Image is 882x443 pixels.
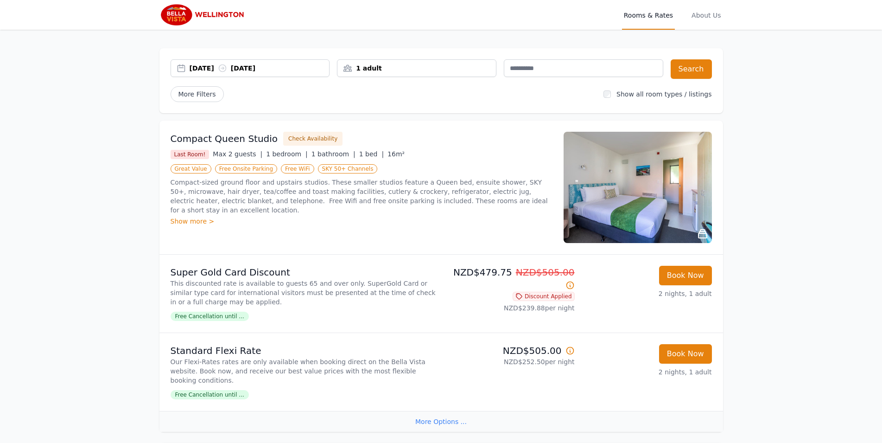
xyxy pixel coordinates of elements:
[215,164,277,173] span: Free Onsite Parking
[213,150,262,158] span: Max 2 guests |
[171,86,224,102] span: More Filters
[159,411,723,432] div: More Options ...
[671,59,712,79] button: Search
[659,344,712,364] button: Book Now
[171,279,438,307] p: This discounted rate is available to guests 65 and over only. SuperGold Card or similar type card...
[171,266,438,279] p: Super Gold Card Discount
[281,164,314,173] span: Free WiFi
[266,150,308,158] span: 1 bedroom |
[516,267,575,278] span: NZD$505.00
[387,150,405,158] span: 16m²
[171,344,438,357] p: Standard Flexi Rate
[359,150,384,158] span: 1 bed |
[171,390,249,399] span: Free Cancellation until ...
[582,289,712,298] p: 2 nights, 1 adult
[616,90,711,98] label: Show all room types / listings
[659,266,712,285] button: Book Now
[445,303,575,313] p: NZD$239.88 per night
[171,132,278,145] h3: Compact Queen Studio
[513,292,575,301] span: Discount Applied
[283,132,343,146] button: Check Availability
[445,357,575,366] p: NZD$252.50 per night
[582,367,712,377] p: 2 nights, 1 adult
[159,4,248,26] img: Bella Vista Wellington
[445,344,575,357] p: NZD$505.00
[171,217,552,226] div: Show more >
[318,164,378,173] span: SKY 50+ Channels
[445,266,575,292] p: NZD$479.75
[171,178,552,215] p: Compact-sized ground floor and upstairs studios. These smaller studios feature a Queen bed, ensui...
[311,150,355,158] span: 1 bathroom |
[337,64,496,73] div: 1 adult
[171,150,209,159] span: Last Room!
[171,312,249,321] span: Free Cancellation until ...
[171,164,211,173] span: Great Value
[171,357,438,385] p: Our Flexi-Rates rates are only available when booking direct on the Bella Vista website. Book now...
[190,64,330,73] div: [DATE] [DATE]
